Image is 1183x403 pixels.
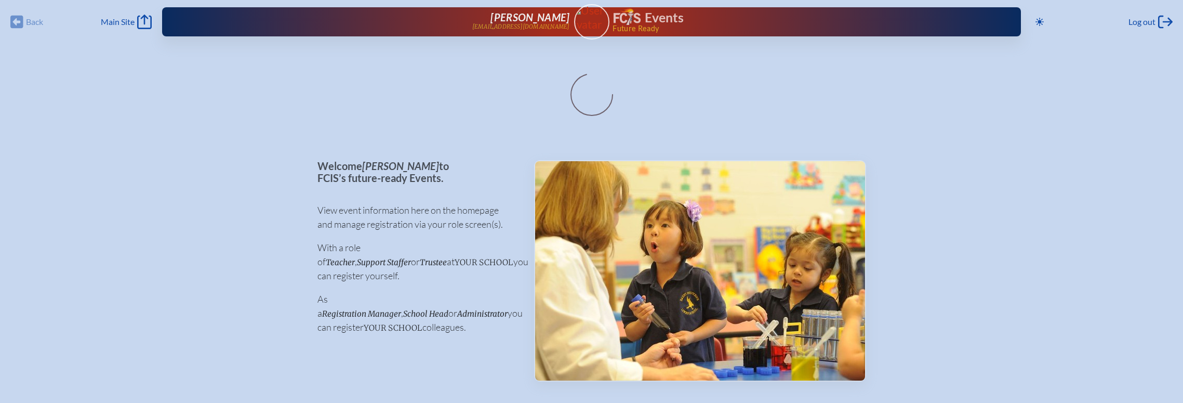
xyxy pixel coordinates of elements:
span: Support Staffer [357,257,411,267]
p: [EMAIL_ADDRESS][DOMAIN_NAME] [472,23,570,30]
div: FCIS Events — Future ready [614,8,988,32]
span: Teacher [326,257,355,267]
span: School Head [403,309,448,319]
span: your school [455,257,513,267]
p: Welcome to FCIS’s future-ready Events. [317,160,517,184]
p: View event information here on the homepage and manage registration via your role screen(s). [317,203,517,231]
span: your school [364,323,422,333]
span: Main Site [101,17,135,27]
span: Future Ready [613,25,988,32]
p: As a , or you can register colleagues. [317,292,517,334]
span: [PERSON_NAME] [490,11,569,23]
span: Administrator [457,309,508,319]
img: User Avatar [569,4,614,31]
span: [PERSON_NAME] [362,160,439,172]
p: With a role of , or at you can register yourself. [317,241,517,283]
span: Log out [1128,17,1155,27]
a: [PERSON_NAME][EMAIL_ADDRESS][DOMAIN_NAME] [195,11,570,32]
span: Trustee [420,257,447,267]
a: User Avatar [574,4,609,40]
a: Main Site [101,15,152,29]
span: Registration Manager [322,309,401,319]
img: Events [535,161,865,381]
